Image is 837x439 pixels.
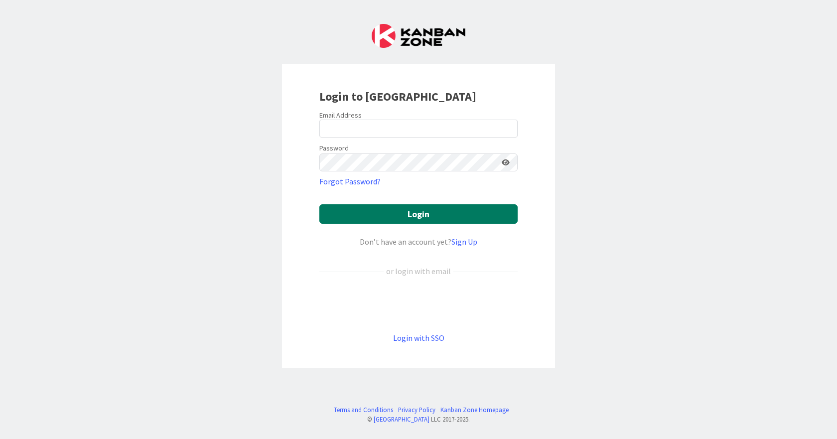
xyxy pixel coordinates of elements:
label: Password [319,143,349,153]
button: Login [319,204,518,224]
a: Terms and Conditions [334,405,393,415]
b: Login to [GEOGRAPHIC_DATA] [319,89,476,104]
div: © LLC 2017- 2025 . [329,415,509,424]
a: Forgot Password? [319,175,381,187]
a: [GEOGRAPHIC_DATA] [374,415,429,423]
a: Sign Up [451,237,477,247]
a: Kanban Zone Homepage [440,405,509,415]
a: Login with SSO [393,333,444,343]
img: Kanban Zone [372,24,465,48]
a: Privacy Policy [398,405,435,415]
label: Email Address [319,111,362,120]
div: Don’t have an account yet? [319,236,518,248]
div: or login with email [384,265,453,277]
iframe: Sign in with Google Button [314,293,523,315]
